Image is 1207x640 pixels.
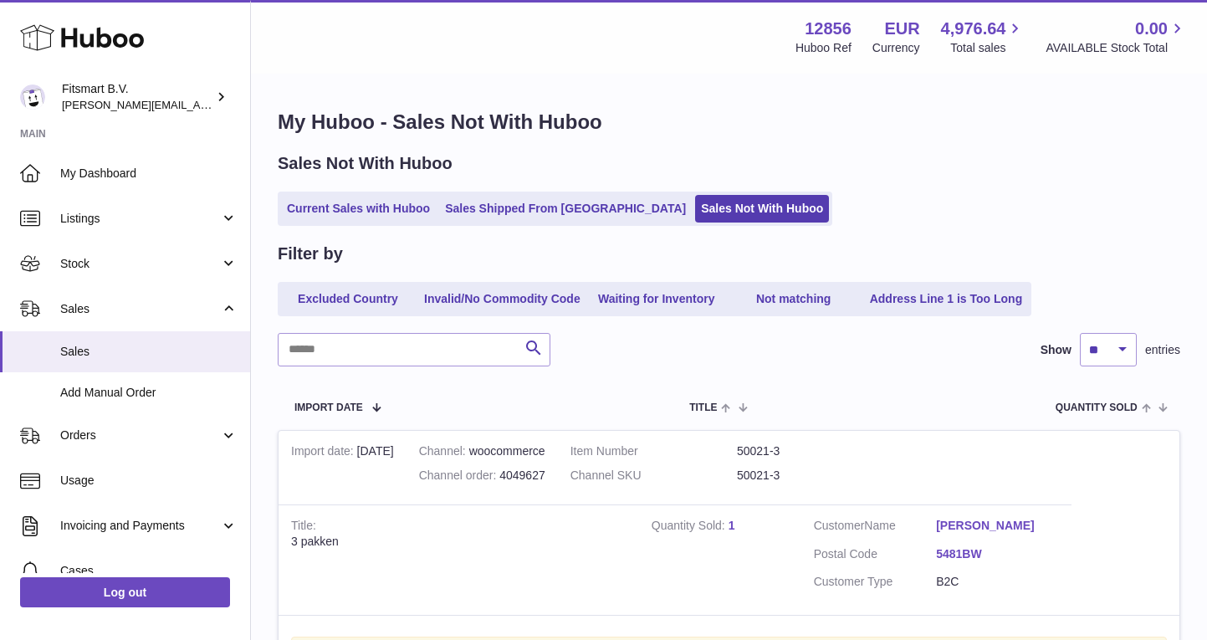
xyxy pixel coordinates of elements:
[1135,18,1168,40] span: 0.00
[1046,18,1187,56] a: 0.00 AVAILABLE Stock Total
[419,468,500,486] strong: Channel order
[936,546,1059,562] a: 5481BW
[279,431,407,504] td: [DATE]
[60,385,238,401] span: Add Manual Order
[950,40,1025,56] span: Total sales
[60,344,238,360] span: Sales
[872,40,920,56] div: Currency
[60,563,238,579] span: Cases
[936,518,1059,534] a: [PERSON_NAME]
[291,519,316,536] strong: Title
[60,166,238,182] span: My Dashboard
[737,468,903,484] dd: 50021-3
[1041,342,1071,358] label: Show
[795,40,852,56] div: Huboo Ref
[294,402,363,413] span: Import date
[419,468,545,484] div: 4049627
[291,444,357,462] strong: Import date
[814,574,937,590] dt: Customer Type
[727,285,861,313] a: Not matching
[590,285,724,313] a: Waiting for Inventory
[737,443,903,459] dd: 50021-3
[20,577,230,607] a: Log out
[291,534,627,550] div: 3 pakken
[805,18,852,40] strong: 12856
[20,84,45,110] img: jonathan@leaderoo.com
[60,428,220,443] span: Orders
[1056,402,1138,413] span: Quantity Sold
[884,18,919,40] strong: EUR
[62,98,335,111] span: [PERSON_NAME][EMAIL_ADDRESS][DOMAIN_NAME]
[570,468,737,484] dt: Channel SKU
[689,402,717,413] span: Title
[281,285,415,313] a: Excluded Country
[941,18,1025,56] a: 4,976.64 Total sales
[281,195,436,223] a: Current Sales with Huboo
[1145,342,1180,358] span: entries
[814,546,937,566] dt: Postal Code
[729,519,735,532] a: 1
[60,301,220,317] span: Sales
[936,574,1059,590] dd: B2C
[814,519,865,532] span: Customer
[814,518,937,538] dt: Name
[695,195,829,223] a: Sales Not With Huboo
[1046,40,1187,56] span: AVAILABLE Stock Total
[278,152,453,175] h2: Sales Not With Huboo
[419,443,545,459] div: woocommerce
[278,109,1180,136] h1: My Huboo - Sales Not With Huboo
[864,285,1029,313] a: Address Line 1 is Too Long
[278,243,343,265] h2: Filter by
[60,211,220,227] span: Listings
[439,195,692,223] a: Sales Shipped From [GEOGRAPHIC_DATA]
[941,18,1006,40] span: 4,976.64
[62,81,212,113] div: Fitsmart B.V.
[419,444,469,462] strong: Channel
[570,443,737,459] dt: Item Number
[60,518,220,534] span: Invoicing and Payments
[60,473,238,489] span: Usage
[418,285,586,313] a: Invalid/No Commodity Code
[652,519,729,536] strong: Quantity Sold
[60,256,220,272] span: Stock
